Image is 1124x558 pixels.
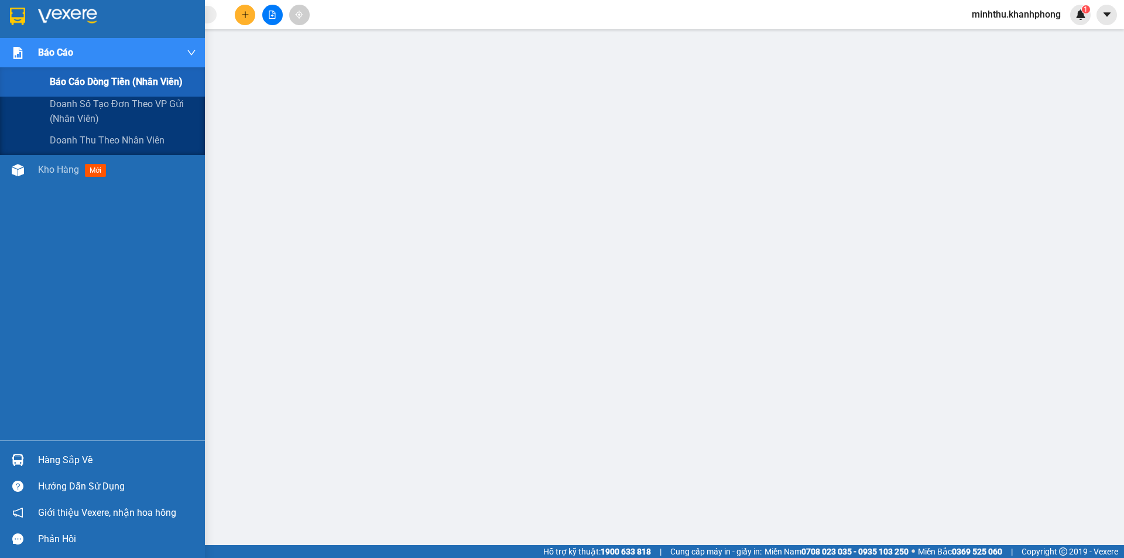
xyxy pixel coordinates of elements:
button: file-add [262,5,283,25]
img: solution-icon [12,47,24,59]
div: Hướng dẫn sử dụng [38,478,196,495]
span: Báo cáo [38,45,73,60]
div: Hàng sắp về [38,451,196,469]
button: caret-down [1096,5,1117,25]
span: plus [241,11,249,19]
strong: 1900 633 818 [601,547,651,556]
span: Báo cáo dòng tiền (nhân viên) [50,74,183,89]
span: question-circle [12,481,23,492]
img: warehouse-icon [12,164,24,176]
button: aim [289,5,310,25]
span: Miền Nam [765,545,909,558]
span: Doanh thu theo nhân viên [50,133,165,148]
span: message [12,533,23,545]
span: mới [85,164,106,177]
span: Kho hàng [38,164,79,175]
span: copyright [1059,547,1067,556]
span: | [1011,545,1013,558]
sup: 1 [1082,5,1090,13]
span: Hỗ trợ kỹ thuật: [543,545,651,558]
span: minhthu.khanhphong [962,7,1070,22]
span: file-add [268,11,276,19]
span: notification [12,507,23,518]
span: 1 [1084,5,1088,13]
img: icon-new-feature [1075,9,1086,20]
span: | [660,545,662,558]
span: down [187,48,196,57]
img: warehouse-icon [12,454,24,466]
span: Doanh số tạo đơn theo VP gửi (nhân viên) [50,97,196,126]
div: Phản hồi [38,530,196,548]
span: Giới thiệu Vexere, nhận hoa hồng [38,505,176,520]
strong: 0708 023 035 - 0935 103 250 [801,547,909,556]
button: plus [235,5,255,25]
img: logo-vxr [10,8,25,25]
strong: 0369 525 060 [952,547,1002,556]
span: ⚪️ [911,549,915,554]
span: caret-down [1102,9,1112,20]
span: aim [295,11,303,19]
span: Cung cấp máy in - giấy in: [670,545,762,558]
span: Miền Bắc [918,545,1002,558]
